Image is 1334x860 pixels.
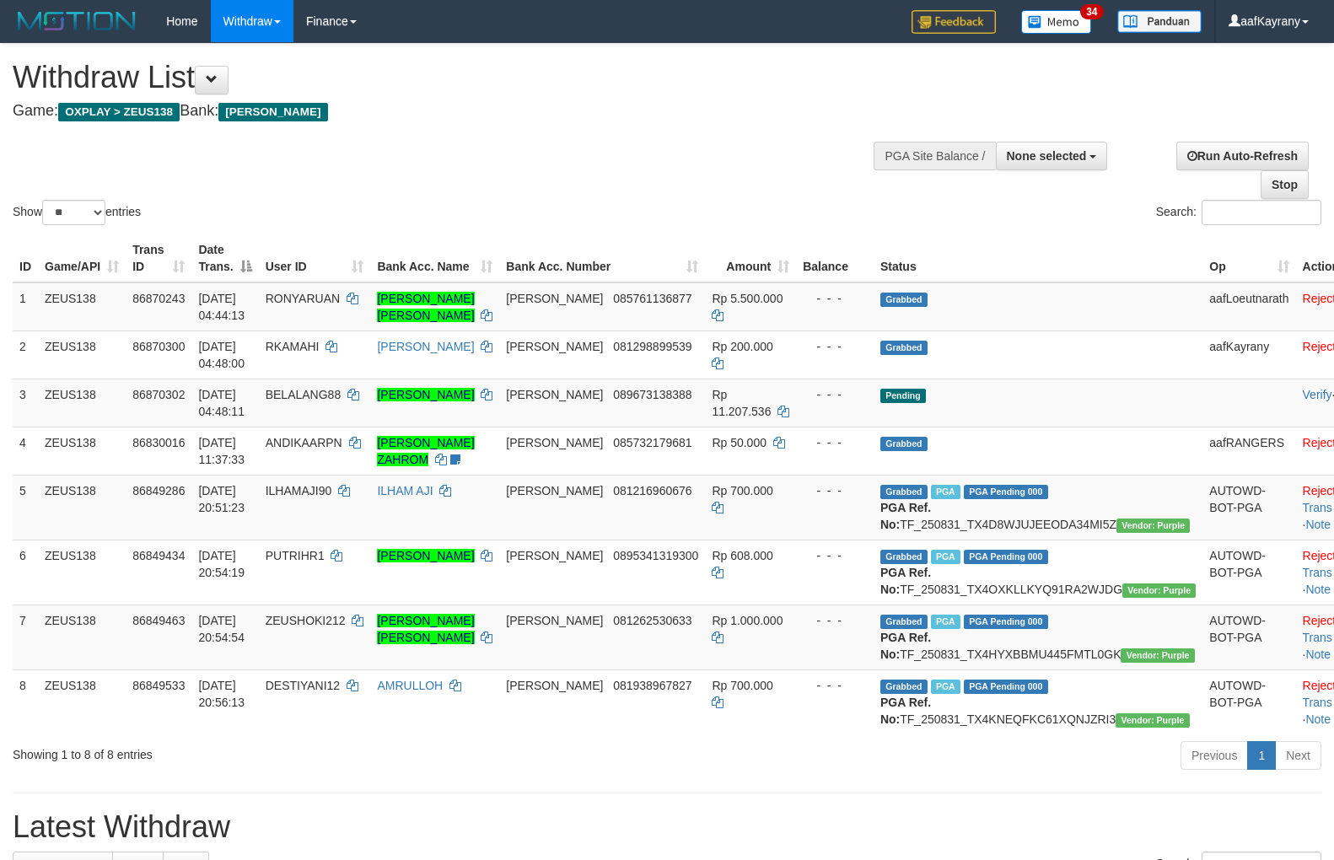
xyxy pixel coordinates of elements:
a: [PERSON_NAME] [377,388,474,401]
td: ZEUS138 [38,475,126,540]
span: Grabbed [880,615,928,629]
span: 86830016 [132,436,185,449]
a: [PERSON_NAME] [377,340,474,353]
span: Grabbed [880,293,928,307]
td: 6 [13,540,38,605]
span: Rp 50.000 [712,436,767,449]
span: [DATE] 04:44:13 [198,292,245,322]
span: Rp 700.000 [712,679,772,692]
td: ZEUS138 [38,427,126,475]
span: Grabbed [880,550,928,564]
b: PGA Ref. No: [880,501,931,531]
img: Feedback.jpg [912,10,996,34]
span: Copy 081216960676 to clipboard [613,484,691,497]
div: - - - [803,547,867,564]
span: Rp 700.000 [712,484,772,497]
a: AMRULLOH [377,679,443,692]
th: Bank Acc. Name: activate to sort column ascending [370,234,499,282]
div: - - - [803,386,867,403]
span: Pending [880,389,926,403]
span: 34 [1080,4,1103,19]
span: ZEUSHOKI212 [266,614,346,627]
span: [PERSON_NAME] [218,103,327,121]
span: 86849434 [132,549,185,562]
span: Copy 085761136877 to clipboard [613,292,691,305]
a: Next [1275,741,1321,770]
td: 2 [13,331,38,379]
td: AUTOWD-BOT-PGA [1202,605,1295,669]
th: Trans ID: activate to sort column ascending [126,234,191,282]
div: - - - [803,338,867,355]
span: RKAMAHI [266,340,320,353]
select: Showentries [42,200,105,225]
span: [PERSON_NAME] [506,340,603,353]
b: PGA Ref. No: [880,696,931,726]
b: PGA Ref. No: [880,631,931,661]
a: [PERSON_NAME] [PERSON_NAME] [377,614,474,644]
b: PGA Ref. No: [880,566,931,596]
span: Grabbed [880,485,928,499]
div: - - - [803,677,867,694]
span: Copy 089673138388 to clipboard [613,388,691,401]
a: Previous [1181,741,1248,770]
span: Rp 11.207.536 [712,388,771,418]
img: panduan.png [1117,10,1202,33]
button: None selected [996,142,1108,170]
td: ZEUS138 [38,605,126,669]
span: Copy 081298899539 to clipboard [613,340,691,353]
div: - - - [803,434,867,451]
span: Grabbed [880,341,928,355]
span: Grabbed [880,437,928,451]
span: OXPLAY > ZEUS138 [58,103,180,121]
label: Show entries [13,200,141,225]
span: [PERSON_NAME] [506,484,603,497]
td: ZEUS138 [38,540,126,605]
span: [DATE] 04:48:11 [198,388,245,418]
span: [PERSON_NAME] [506,292,603,305]
span: [PERSON_NAME] [506,549,603,562]
a: [PERSON_NAME] [377,549,474,562]
td: 3 [13,379,38,427]
th: Bank Acc. Number: activate to sort column ascending [499,234,705,282]
div: PGA Site Balance / [874,142,995,170]
span: 86870302 [132,388,185,401]
input: Search: [1202,200,1321,225]
h4: Game: Bank: [13,103,873,120]
span: Vendor URL: https://trx4.1velocity.biz [1116,519,1190,533]
th: Amount: activate to sort column ascending [705,234,796,282]
td: TF_250831_TX4OXKLLKYQ91RA2WJDG [874,540,1202,605]
span: [PERSON_NAME] [506,436,603,449]
a: Note [1305,583,1331,596]
span: [DATE] 20:51:23 [198,484,245,514]
h1: Latest Withdraw [13,810,1321,844]
span: Rp 200.000 [712,340,772,353]
td: TF_250831_TX4HYXBBMU445FMTL0GK [874,605,1202,669]
span: 86849463 [132,614,185,627]
img: MOTION_logo.png [13,8,141,34]
th: Status [874,234,1202,282]
span: [PERSON_NAME] [506,614,603,627]
td: 5 [13,475,38,540]
td: aafLoeutnarath [1202,282,1295,331]
td: 7 [13,605,38,669]
a: Run Auto-Refresh [1176,142,1309,170]
span: None selected [1007,149,1087,163]
div: Showing 1 to 8 of 8 entries [13,739,543,763]
td: aafKayrany [1202,331,1295,379]
span: Rp 5.500.000 [712,292,783,305]
div: - - - [803,482,867,499]
div: - - - [803,290,867,307]
span: 86849286 [132,484,185,497]
td: 4 [13,427,38,475]
span: RONYARUAN [266,292,340,305]
span: ANDIKAARPN [266,436,342,449]
a: Note [1305,648,1331,661]
th: Date Trans.: activate to sort column descending [191,234,258,282]
h1: Withdraw List [13,61,873,94]
a: Verify [1303,388,1332,401]
div: - - - [803,612,867,629]
label: Search: [1156,200,1321,225]
a: Stop [1261,170,1309,199]
span: [DATE] 20:54:19 [198,549,245,579]
span: Marked by aafRornrotha [931,485,960,499]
